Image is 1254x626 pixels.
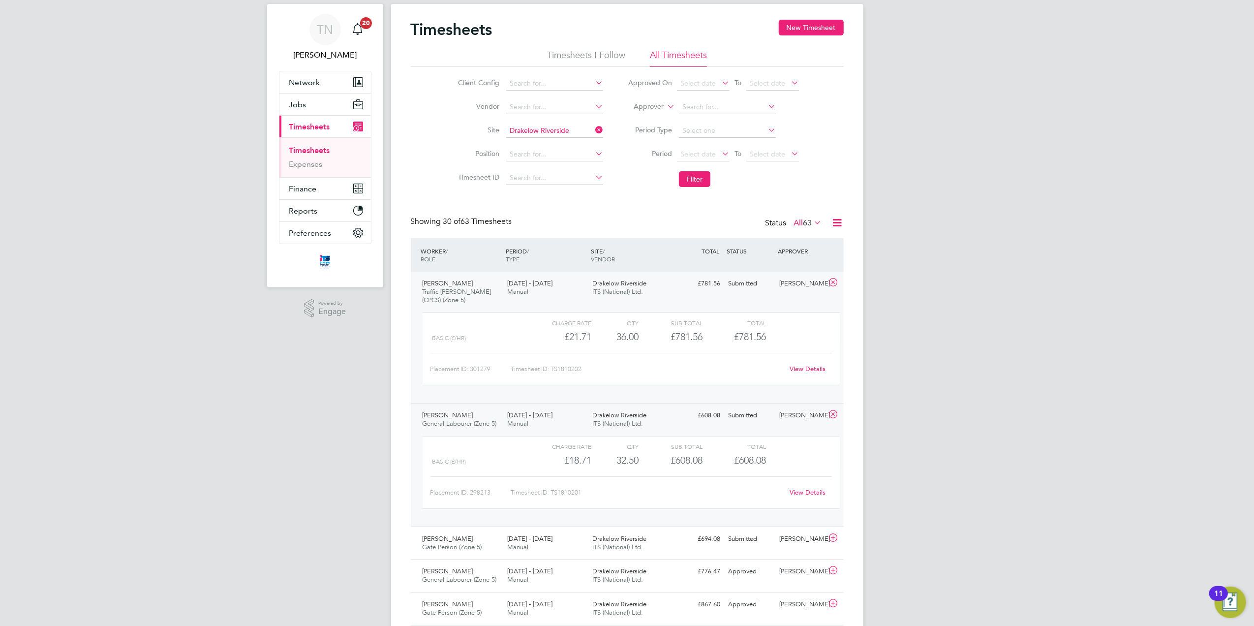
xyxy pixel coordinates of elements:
[507,543,528,551] span: Manual
[527,329,591,345] div: £21.71
[423,534,473,543] span: [PERSON_NAME]
[507,608,528,617] span: Manual
[673,407,725,424] div: £608.08
[360,17,372,29] span: 20
[775,563,826,580] div: [PERSON_NAME]
[703,440,766,452] div: Total
[775,596,826,613] div: [PERSON_NAME]
[455,173,499,182] label: Timesheet ID
[790,488,826,497] a: View Details
[423,419,497,428] span: General Labourer (Zone 5)
[289,206,318,216] span: Reports
[592,534,646,543] span: Drakelow Riverside
[318,254,332,270] img: itsconstruction-logo-retina.png
[419,242,504,268] div: WORKER
[592,543,643,551] span: ITS (National) Ltd.
[702,247,720,255] span: TOTAL
[507,534,552,543] span: [DATE] - [DATE]
[732,76,744,89] span: To
[279,178,371,199] button: Finance
[279,14,371,61] a: TN[PERSON_NAME]
[503,242,588,268] div: PERIOD
[679,100,776,114] input: Search for...
[423,411,473,419] span: [PERSON_NAME]
[775,242,826,260] div: APPROVER
[289,228,332,238] span: Preferences
[430,485,511,501] div: Placement ID: 298213
[443,217,461,226] span: 30 of
[547,49,625,67] li: Timesheets I Follow
[592,567,646,575] span: Drakelow Riverside
[527,317,591,329] div: Charge rate
[725,531,776,547] div: Submitted
[803,218,812,228] span: 63
[588,242,673,268] div: SITE
[765,217,824,230] div: Status
[775,531,826,547] div: [PERSON_NAME]
[603,247,605,255] span: /
[680,150,716,158] span: Select date
[592,287,643,296] span: ITS (National) Ltd.
[639,329,703,345] div: £781.56
[775,407,826,424] div: [PERSON_NAME]
[639,440,703,452] div: Sub Total
[673,596,725,613] div: £867.60
[423,600,473,608] span: [PERSON_NAME]
[507,419,528,428] span: Manual
[1215,587,1246,618] button: Open Resource Center, 11 new notifications
[279,49,371,61] span: Tom Newton
[455,149,499,158] label: Position
[673,276,725,292] div: £781.56
[507,600,552,608] span: [DATE] - [DATE]
[527,452,591,469] div: £18.71
[679,171,710,187] button: Filter
[628,149,672,158] label: Period
[423,543,482,551] span: Gate Person (Zone 5)
[591,440,639,452] div: QTY
[725,563,776,580] div: Approved
[421,255,436,263] span: ROLE
[411,217,514,227] div: Showing
[639,317,703,329] div: Sub Total
[506,77,603,91] input: Search for...
[279,200,371,221] button: Reports
[289,159,323,169] a: Expenses
[592,608,643,617] span: ITS (National) Ltd.
[673,531,725,547] div: £694.08
[423,279,473,287] span: [PERSON_NAME]
[455,102,499,111] label: Vendor
[507,567,552,575] span: [DATE] - [DATE]
[455,78,499,87] label: Client Config
[267,4,383,287] nav: Main navigation
[639,452,703,469] div: £608.08
[455,125,499,134] label: Site
[423,608,482,617] span: Gate Person (Zone 5)
[703,317,766,329] div: Total
[732,147,744,160] span: To
[591,255,615,263] span: VENDOR
[506,124,603,138] input: Search for...
[279,71,371,93] button: Network
[619,102,664,112] label: Approver
[318,299,346,308] span: Powered by
[592,600,646,608] span: Drakelow Riverside
[750,150,785,158] span: Select date
[790,365,826,373] a: View Details
[592,411,646,419] span: Drakelow Riverside
[734,454,766,466] span: £608.08
[507,287,528,296] span: Manual
[279,254,371,270] a: Go to home page
[507,411,552,419] span: [DATE] - [DATE]
[423,575,497,584] span: General Labourer (Zone 5)
[592,419,643,428] span: ITS (National) Ltd.
[289,146,330,155] a: Timesheets
[591,317,639,329] div: QTY
[775,276,826,292] div: [PERSON_NAME]
[779,20,844,35] button: New Timesheet
[279,222,371,244] button: Preferences
[443,217,512,226] span: 63 Timesheets
[506,148,603,161] input: Search for...
[423,567,473,575] span: [PERSON_NAME]
[592,279,646,287] span: Drakelow Riverside
[734,331,766,343] span: £781.56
